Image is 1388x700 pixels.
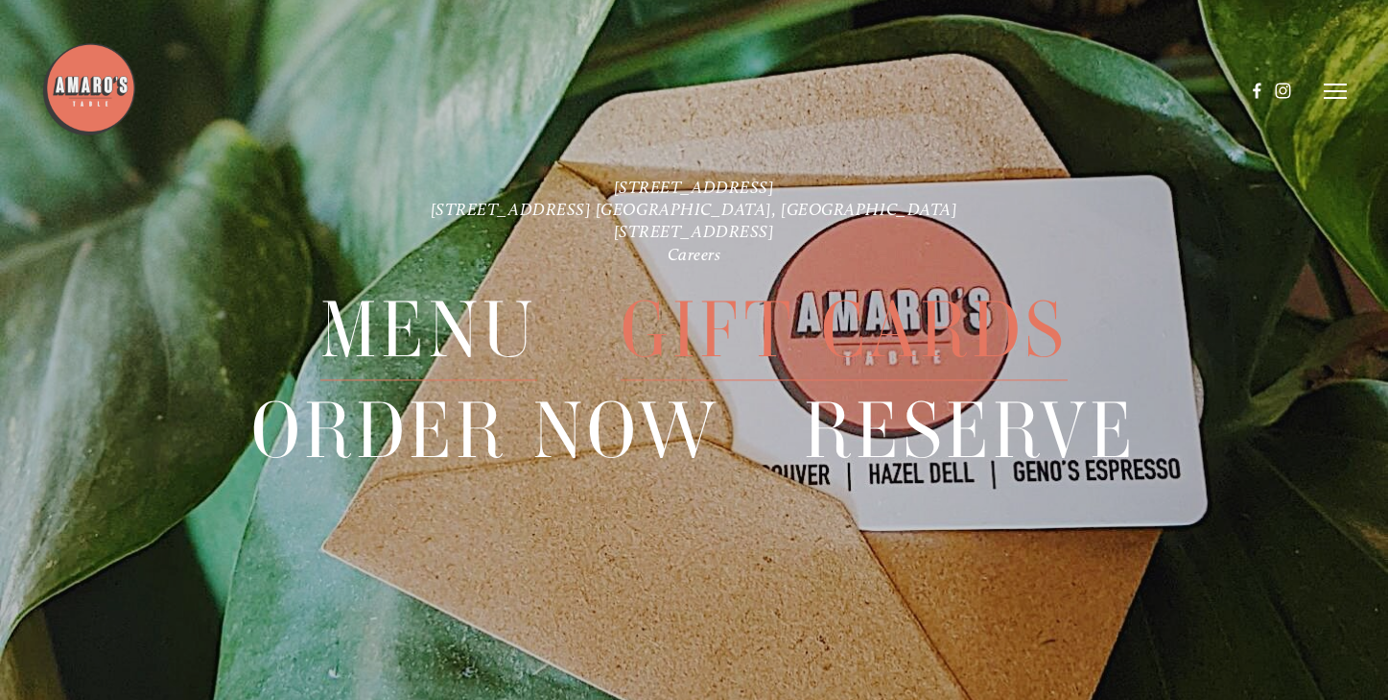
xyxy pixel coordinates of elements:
[614,177,775,197] a: [STREET_ADDRESS]
[251,381,721,482] span: Order Now
[614,222,775,242] a: [STREET_ADDRESS]
[431,199,958,219] a: [STREET_ADDRESS] [GEOGRAPHIC_DATA], [GEOGRAPHIC_DATA]
[41,41,137,137] img: Amaro's Table
[668,244,721,264] a: Careers
[804,381,1138,482] span: Reserve
[804,381,1138,481] a: Reserve
[320,279,537,379] a: Menu
[621,279,1068,379] a: Gift Cards
[621,279,1068,380] span: Gift Cards
[320,279,537,380] span: Menu
[251,381,721,481] a: Order Now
